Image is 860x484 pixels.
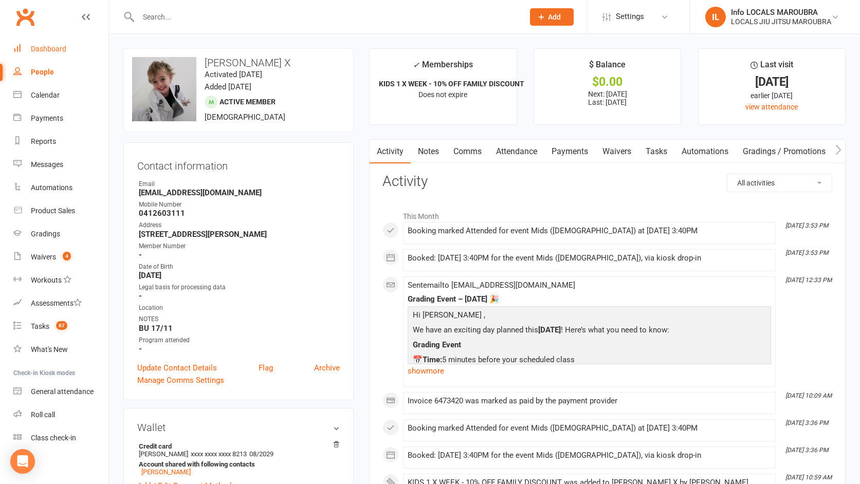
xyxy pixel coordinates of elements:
div: Email [139,179,340,189]
a: Workouts [13,269,108,292]
span: Time: [423,355,442,364]
div: Waivers [31,253,56,261]
a: Tasks 67 [13,315,108,338]
li: This Month [382,206,832,222]
li: [PERSON_NAME] [137,441,340,477]
button: Add [530,8,574,26]
span: Does not expire [418,90,467,99]
a: Manage Comms Settings [137,374,224,386]
h3: Activity [382,174,832,190]
p: 📅 5 minutes before your scheduled class [410,353,768,368]
a: Payments [13,107,108,130]
div: Tasks [31,322,49,330]
div: Member Number [139,241,340,251]
div: Dashboard [31,45,66,53]
div: $0.00 [543,77,671,87]
a: [PERSON_NAME] [141,468,191,476]
span: 67 [56,321,67,330]
i: [DATE] 3:36 PM [785,419,828,426]
div: Reports [31,137,56,145]
div: Gradings [31,230,60,238]
div: Last visit [751,58,793,77]
div: Info LOCALS MAROUBRA [731,8,831,17]
div: Automations [31,183,72,192]
strong: - [139,344,340,353]
a: People [13,61,108,84]
div: Mobile Number [139,200,340,210]
strong: KIDS 1 X WEEK - 10% OFF FAMILY DISCOUNT [379,80,524,88]
p: We have an exciting day planned this ! Here’s what you need to know: [410,324,768,339]
strong: [EMAIL_ADDRESS][DOMAIN_NAME] [139,188,340,197]
div: Legal basis for processing data [139,283,340,292]
div: General attendance [31,387,94,396]
strong: [STREET_ADDRESS][PERSON_NAME] [139,230,340,239]
div: [DATE] [708,77,836,87]
a: Flag [259,362,273,374]
a: Gradings [13,222,108,246]
div: Booking marked Attended for event Mids ([DEMOGRAPHIC_DATA]) at [DATE] 3:40PM [408,424,771,433]
strong: - [139,250,340,259]
a: Assessments [13,292,108,315]
span: 08/2029 [249,450,273,458]
a: Messages [13,153,108,176]
i: [DATE] 3:36 PM [785,446,828,454]
a: Roll call [13,403,108,426]
time: Added [DATE] [205,82,251,91]
i: [DATE] 3:53 PM [785,249,828,256]
strong: - [139,291,340,301]
div: Booked: [DATE] 3:40PM for the event Mids ([DEMOGRAPHIC_DATA]), via kiosk drop-in [408,451,771,460]
a: Tasks [638,140,674,163]
div: Memberships [413,58,473,77]
a: Product Sales [13,199,108,222]
i: [DATE] 3:53 PM [785,222,828,229]
a: Automations [674,140,736,163]
a: Waivers [595,140,638,163]
div: Product Sales [31,207,75,215]
div: IL [705,7,726,27]
div: Date of Birth [139,262,340,272]
div: Invoice 6473420 was marked as paid by the payment provider [408,397,771,405]
div: Grading Event – [DATE] 🎉 [408,295,771,304]
a: Clubworx [12,4,38,30]
a: Class kiosk mode [13,426,108,450]
span: Settings [616,5,644,28]
a: Calendar [13,84,108,107]
a: General attendance kiosk mode [13,380,108,403]
h3: [PERSON_NAME] X [132,57,345,68]
span: Sent email to [EMAIL_ADDRESS][DOMAIN_NAME] [408,281,575,290]
div: Class check-in [31,434,76,442]
div: Messages [31,160,63,169]
strong: [DATE] [139,271,340,280]
span: Active member [219,98,276,106]
div: Calendar [31,91,60,99]
div: Workouts [31,276,62,284]
div: earlier [DATE] [708,90,836,101]
strong: 0412603111 [139,209,340,218]
span: Add [548,13,561,21]
time: Activated [DATE] [205,70,262,79]
a: Payments [544,140,595,163]
div: Address [139,220,340,230]
div: Booked: [DATE] 3:40PM for the event Mids ([DEMOGRAPHIC_DATA]), via kiosk drop-in [408,254,771,263]
span: xxxx xxxx xxxx 8213 [191,450,247,458]
a: Reports [13,130,108,153]
i: ✓ [413,60,419,70]
strong: Credit card [139,442,335,450]
img: image1688623164.png [132,57,196,121]
span: [DATE] [538,325,561,334]
div: Booking marked Attended for event Mids ([DEMOGRAPHIC_DATA]) at [DATE] 3:40PM [408,227,771,235]
div: Location [139,303,340,313]
i: [DATE] 10:09 AM [785,392,832,399]
a: Notes [411,140,446,163]
a: Gradings / Promotions [736,140,833,163]
div: Program attended [139,336,340,345]
div: LOCALS JIU JITSU MAROUBRA [731,17,831,26]
a: Update Contact Details [137,362,217,374]
h3: Wallet [137,422,340,433]
h3: Contact information [137,156,340,172]
div: Payments [31,114,63,122]
a: What's New [13,338,108,361]
a: Automations [13,176,108,199]
a: Comms [446,140,489,163]
a: Attendance [489,140,544,163]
